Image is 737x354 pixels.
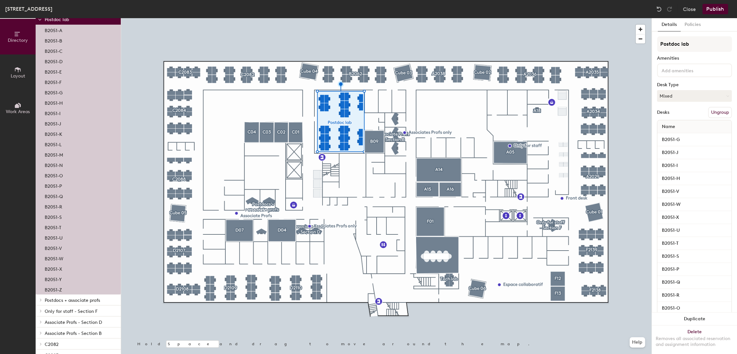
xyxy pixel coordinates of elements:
[659,174,730,183] input: Unnamed desk
[45,309,97,314] span: Only for staff - Section F
[683,4,696,14] button: Close
[629,337,645,348] button: Help
[657,82,732,88] div: Desk Type
[45,78,62,85] p: B2051-F
[658,18,681,31] button: Details
[659,200,730,209] input: Unnamed desk
[659,135,730,144] input: Unnamed desk
[659,291,730,300] input: Unnamed desk
[659,121,678,133] span: Name
[659,252,730,261] input: Unnamed desk
[659,278,730,287] input: Unnamed desk
[45,298,100,303] span: Postdocs + associate profs
[659,265,730,274] input: Unnamed desk
[45,342,59,347] span: C2082
[45,119,61,127] p: B2051-J
[656,336,733,348] div: Removes all associated reservation and assignment information
[8,38,28,43] span: Directory
[659,161,730,170] input: Unnamed desk
[45,36,62,44] p: B2051-B
[652,313,737,325] button: Duplicate
[659,226,730,235] input: Unnamed desk
[659,148,730,157] input: Unnamed desk
[45,88,62,96] p: B2051-G
[45,192,63,199] p: B2051-Q
[45,233,62,241] p: B2051-U
[657,56,732,61] div: Amenities
[45,99,63,106] p: B2051-H
[45,254,63,262] p: B2051-W
[45,331,102,336] span: Associate Profs - Section B
[45,47,62,54] p: B2051-C
[660,66,719,74] input: Add amenities
[45,265,62,272] p: B2051-X
[45,182,62,189] p: B2051-P
[45,57,62,65] p: B2051-D
[45,171,63,179] p: B2051-O
[45,130,62,137] p: B2051-K
[45,320,102,325] span: Associate Profs - Section D
[681,18,705,31] button: Policies
[666,6,673,12] img: Redo
[6,109,30,114] span: Work Areas
[45,202,62,210] p: B2051-R
[702,4,728,14] button: Publish
[657,90,732,102] button: Mixed
[45,140,62,147] p: B2051-L
[45,67,62,75] p: B2051-E
[45,161,63,168] p: B2051-N
[11,73,25,79] span: Layout
[45,275,62,282] p: B2051-Y
[659,213,730,222] input: Unnamed desk
[45,213,62,220] p: B2051-S
[45,244,62,251] p: B2051-V
[45,223,61,230] p: B2051-T
[657,110,669,115] div: Desks
[659,304,730,313] input: Unnamed desk
[45,150,63,158] p: B2051-M
[652,325,737,354] button: DeleteRemoves all associated reservation and assignment information
[659,187,730,196] input: Unnamed desk
[708,107,732,118] button: Ungroup
[5,5,52,13] div: [STREET_ADDRESS]
[659,239,730,248] input: Unnamed desk
[45,109,61,116] p: B2051-I
[656,6,662,12] img: Undo
[45,17,69,22] span: Postdoc lab
[45,26,62,33] p: B2051-A
[45,285,62,293] p: B2051-Z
